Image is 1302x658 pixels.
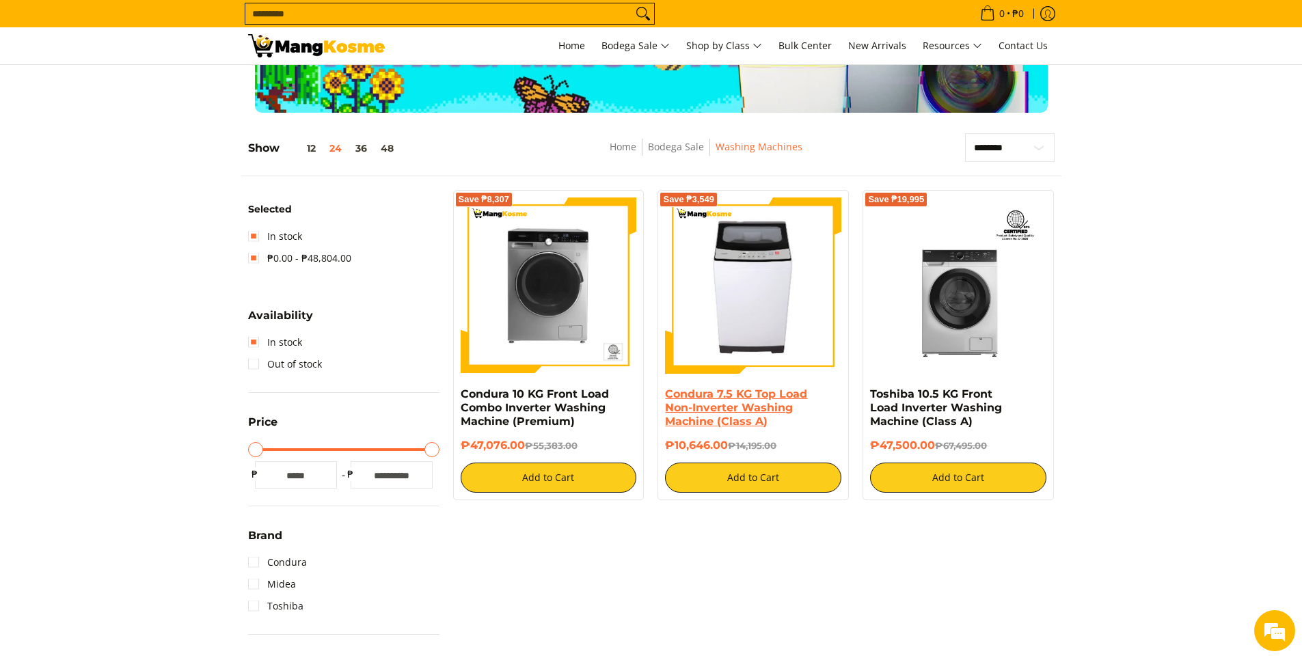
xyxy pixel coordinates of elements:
nav: Main Menu [398,27,1055,64]
a: Home [610,140,636,153]
span: New Arrivals [848,39,906,52]
a: Out of stock [248,353,322,375]
button: 24 [323,143,349,154]
h6: ₱47,500.00 [870,439,1046,452]
a: Condura [248,551,307,573]
img: Washing Machines l Mang Kosme: Home Appliances Warehouse Sale Partner [248,34,385,57]
span: Save ₱19,995 [868,195,924,204]
span: Contact Us [999,39,1048,52]
button: 12 [280,143,323,154]
h6: ₱47,076.00 [461,439,637,452]
span: Shop by Class [686,38,762,55]
a: Midea [248,573,296,595]
span: Home [558,39,585,52]
img: condura-7.5kg-topload-non-inverter-washing-machine-class-c-full-view-mang-kosme [671,197,837,374]
span: Bulk Center [778,39,832,52]
span: Price [248,417,277,428]
span: ₱ [344,467,357,481]
button: Search [632,3,654,24]
nav: Breadcrumbs [514,139,898,169]
img: Condura 10 KG Front Load Combo Inverter Washing Machine (Premium) [461,197,637,374]
del: ₱55,383.00 [525,440,578,451]
span: ₱0 [1010,9,1026,18]
a: Shop by Class [679,27,769,64]
span: Availability [248,310,313,321]
a: Condura 7.5 KG Top Load Non-Inverter Washing Machine (Class A) [665,387,807,428]
a: In stock [248,331,302,353]
span: ₱ [248,467,262,481]
h6: ₱10,646.00 [665,439,841,452]
a: Bodega Sale [648,140,704,153]
a: ₱0.00 - ₱48,804.00 [248,247,351,269]
summary: Open [248,530,282,551]
a: Toshiba [248,595,303,617]
summary: Open [248,417,277,438]
a: Toshiba 10.5 KG Front Load Inverter Washing Machine (Class A) [870,387,1002,428]
span: Brand [248,530,282,541]
button: 48 [374,143,401,154]
button: Add to Cart [665,463,841,493]
button: 36 [349,143,374,154]
span: Save ₱3,549 [663,195,714,204]
a: Washing Machines [716,140,802,153]
del: ₱14,195.00 [728,440,776,451]
span: • [976,6,1028,21]
button: Add to Cart [461,463,637,493]
h6: Selected [248,204,439,216]
h5: Show [248,141,401,155]
span: 0 [997,9,1007,18]
a: Bodega Sale [595,27,677,64]
img: Toshiba 10.5 KG Front Load Inverter Washing Machine (Class A) [870,197,1046,374]
button: Add to Cart [870,463,1046,493]
span: Resources [923,38,982,55]
textarea: Type your message and hit 'Enter' [7,373,260,421]
span: We're online! [79,172,189,310]
a: Home [552,27,592,64]
del: ₱67,495.00 [935,440,987,451]
div: Minimize live chat window [224,7,257,40]
a: Bulk Center [772,27,839,64]
span: Save ₱8,307 [459,195,510,204]
a: In stock [248,225,302,247]
summary: Open [248,310,313,331]
span: Bodega Sale [601,38,670,55]
a: Resources [916,27,989,64]
a: Contact Us [992,27,1055,64]
div: Chat with us now [71,77,230,94]
a: New Arrivals [841,27,913,64]
a: Condura 10 KG Front Load Combo Inverter Washing Machine (Premium) [461,387,609,428]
